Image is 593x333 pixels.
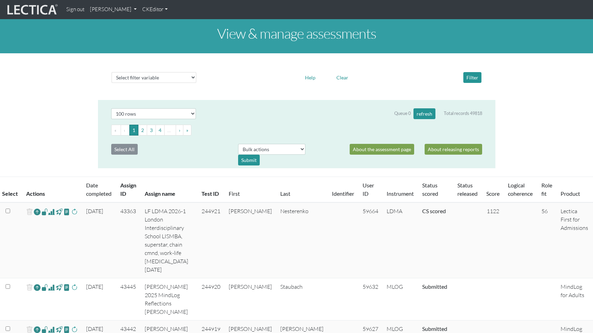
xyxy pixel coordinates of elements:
[56,283,62,291] span: view
[34,282,40,293] a: Reopen
[280,190,290,197] a: Last
[116,278,140,320] td: 43445
[111,144,138,155] button: Select All
[48,208,55,216] span: Analyst score
[541,208,548,215] span: 56
[63,3,87,16] a: Sign out
[82,202,116,278] td: [DATE]
[183,125,191,135] button: Go to last page
[147,125,156,135] button: Go to page 3
[556,202,593,278] td: Lectica First for Admissions
[425,144,482,155] a: About releasing reports
[276,278,328,320] td: Staubach
[138,125,147,135] button: Go to page 2
[422,325,447,332] a: Completed = assessment has been completed; CS scored = assessment has been CLAS scored; LS scored...
[382,202,418,278] td: LDMA
[508,182,533,197] a: Logical coherence
[350,144,414,155] a: About the assessment page
[457,182,478,197] a: Status released
[197,202,225,278] td: 244921
[463,72,481,83] button: Filter
[422,182,438,197] a: Status scored
[358,202,382,278] td: 59664
[155,125,165,135] button: Go to page 4
[129,125,138,135] button: Go to page 1
[56,208,62,216] span: view
[176,125,183,135] button: Go to next page
[22,177,82,203] th: Actions
[486,190,500,197] a: Score
[26,207,33,217] span: delete
[140,177,197,203] th: Assign name
[197,278,225,320] td: 244920
[86,182,112,197] a: Date completed
[332,190,354,197] a: Identifier
[140,278,197,320] td: [PERSON_NAME] 2025 MindLog Reflections [PERSON_NAME]
[41,283,48,291] span: view
[363,182,374,197] a: User ID
[111,125,482,135] ul: Pagination
[48,283,55,292] span: Analyst score
[229,190,240,197] a: First
[358,278,382,320] td: 59632
[422,208,446,214] a: Completed = assessment has been completed; CS scored = assessment has been CLAS scored; LS scored...
[63,208,70,216] span: view
[82,278,116,320] td: [DATE]
[276,202,328,278] td: Nesterenko
[63,283,70,291] span: view
[561,190,580,197] a: Product
[139,3,170,16] a: CKEditor
[71,208,78,216] span: rescore
[422,283,447,290] a: Completed = assessment has been completed; CS scored = assessment has been CLAS scored; LS scored...
[140,202,197,278] td: LF LDMA 2026-1 London Interdisciplinary School LISMBA, superstar, chain cmnd, work-life [MEDICAL_...
[116,202,140,278] td: 43363
[197,177,225,203] th: Test ID
[41,208,48,216] span: view
[387,190,414,197] a: Instrument
[225,202,276,278] td: [PERSON_NAME]
[394,108,482,119] div: Queue 0 Total records 49818
[6,3,58,16] img: lecticalive
[413,108,435,119] button: refresh
[116,177,140,203] th: Assign ID
[302,72,319,83] button: Help
[382,278,418,320] td: MLOG
[556,278,593,320] td: MindLog for Adults
[26,282,33,293] span: delete
[71,283,78,292] span: rescore
[238,155,260,165] div: Submit
[225,278,276,320] td: [PERSON_NAME]
[87,3,139,16] a: [PERSON_NAME]
[302,73,319,80] a: Help
[541,182,552,197] a: Role fit
[487,208,499,215] span: 1122
[34,207,40,217] a: Reopen
[333,72,351,83] button: Clear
